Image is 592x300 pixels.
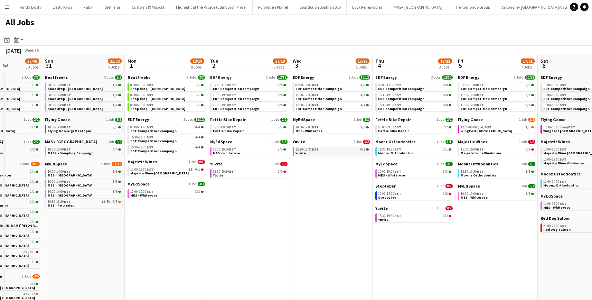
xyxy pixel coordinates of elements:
span: 2/2 [32,118,40,122]
a: 10:00-19:00BST3/3MES - Whiterose [295,125,369,133]
a: Fettle Bike Repair1 Job2/2 [210,117,288,122]
span: 1/1 [30,103,35,107]
button: Kinda Dusty [14,0,47,14]
span: Fettle Bike Repair [210,117,246,122]
div: MyEdSpace1 Job3/310:00-19:00BST3/3MES - Whiterose [210,139,288,161]
span: 07:00-11:00 [461,83,484,87]
a: 15:30-19:30BST4/4EDF Competition campaign [461,93,534,101]
span: MES - Whiterose [295,129,322,133]
span: EDF Competition campaign [130,149,177,153]
span: 2/2 [32,140,40,144]
span: BST [312,83,319,87]
span: BST [560,93,566,97]
a: 08:00-16:00BST1/1Shop drop - [GEOGRAPHIC_DATA] [48,103,121,111]
span: 4/4 [443,103,448,107]
span: Beatfreeks [128,75,150,80]
a: 08:00-16:00BST1/1Shop drop - [GEOGRAPHIC_DATA] [130,93,204,101]
a: EDF Energy3 Jobs12/12 [458,75,535,80]
a: 10:00-19:00BST3/3MES - Whiterose [213,147,286,155]
span: 0/2 [360,148,365,151]
span: 1/1 [30,83,35,87]
div: MyEdSpace1 Job3/310:00-19:00BST3/3MES - Whiterose [293,117,370,139]
span: Flying Goose [458,117,483,122]
span: Flying Goose [541,117,565,122]
span: 1 Job [271,118,279,122]
a: 07:00-11:00BST4/4EDF Competition campaign [461,83,534,91]
span: MyEdSpace [293,117,315,122]
span: 4/4 [526,83,530,87]
span: BST [229,125,236,129]
span: 0/2 [526,148,530,151]
span: 08:00-16:00 [130,93,153,97]
span: EDF Energy [293,75,314,80]
span: 4/4 [526,103,530,107]
span: 1/3 [528,118,535,122]
span: 3 Jobs [514,75,523,80]
a: 08:00-16:00BST1/1Shop drop - [GEOGRAPHIC_DATA] [130,103,204,111]
span: 15:30-19:30 [461,103,484,107]
span: 4/4 [360,103,365,107]
span: 3/3 [363,118,370,122]
a: MyEdSpace1 Job3/3 [293,117,370,122]
span: 1/3 [526,126,530,129]
a: 15:30-19:30BST4/4EDF Competition campaign [130,135,204,143]
div: EDF Energy3 Jobs12/1207:00-11:00BST4/4EDF Competition campaign15:30-19:30BST4/4EDF Competition ca... [128,117,205,159]
span: 3 Jobs [349,75,358,80]
span: 12/12 [277,75,288,80]
span: 15:30-19:30 [213,93,236,97]
span: BST [64,103,71,107]
span: BST [229,103,236,107]
span: BST [560,103,566,107]
span: EDF Energy [128,117,149,122]
span: BST [485,125,491,129]
a: 06:00-09:00BST2/2Fettle Bike Repair [378,125,451,133]
span: 11:00-15:00 [543,83,566,87]
span: 12:00-00:00 (Sat) [461,126,491,129]
span: 1 Job [271,140,279,144]
a: 07:00-11:00BST4/4EDF Competition campaign [213,83,286,91]
a: 15:30-19:30BST1/1Moonz Orthodontics [378,147,451,155]
a: Beatfreeks3 Jobs3/3 [45,75,122,80]
div: Yuvite1 Job0/215:30-19:30BST0/2Yuvite [293,139,370,157]
span: 07:00-11:00 [378,83,401,87]
span: 15:30-19:30 [130,146,153,149]
span: 1 Job [106,140,114,144]
span: BST [147,93,153,97]
span: 10:00-16:00 [48,148,71,151]
button: Midnight at the Palace (Edinburgh Pride) [170,0,253,14]
span: Fettle Bike Repair [213,129,244,133]
span: 4/4 [278,83,283,87]
span: BST [394,83,401,87]
a: 15:30-19:30BST0/2Yuvite [295,147,369,155]
a: 12:00-00:00 (Sat)BST1/3WingFest [GEOGRAPHIC_DATA] [461,125,534,133]
span: Fettle Bike Repair [375,117,411,122]
span: 2/2 [443,126,448,129]
span: MyEdSpace [210,139,232,144]
span: 2/2 [30,148,35,151]
span: EDF Competition campaign [378,97,424,101]
a: EDF Energy3 Jobs12/12 [375,75,453,80]
button: Autonomy [GEOGRAPHIC_DATA]/Vauxhall One [496,0,590,14]
span: MAS+ UK [45,139,97,144]
a: EDF Energy3 Jobs12/12 [128,117,205,122]
span: 15:30-19:30 [130,136,153,139]
span: 10:00-19:00 [213,148,236,151]
span: Yuvite [293,139,305,144]
a: EDF Energy3 Jobs12/12 [210,75,288,80]
div: EDF Energy3 Jobs12/1207:00-11:00BST4/4EDF Competition campaign15:30-19:30BST4/4EDF Competition ca... [458,75,535,117]
a: 06:00-09:00BST2/2Fettle Bike Repair [213,125,286,133]
div: MAS+ [GEOGRAPHIC_DATA]1 Job4/410:00-16:00BST4/4MAS+ - Sampling Campaign [45,139,122,161]
div: Beatfreeks3 Jobs3/308:00-16:00BST1/1Shop drop - [GEOGRAPHIC_DATA]08:00-16:00BST1/1Shop drop - [GE... [128,75,205,117]
span: 0/2 [528,140,535,144]
span: Shop drop - Manchester [130,97,185,101]
span: 12/12 [442,75,453,80]
span: BST [394,93,401,97]
a: MyEdSpace1 Job3/3 [210,139,288,144]
span: Moonz Orthodontics [375,139,415,144]
div: Fettle Bike Repair1 Job2/206:00-09:00BST2/2Fettle Bike Repair [375,117,453,139]
span: EDF Competition campaign [213,87,259,91]
span: 1/1 [195,83,200,87]
span: 1/1 [195,93,200,97]
a: 07:00-11:00BST4/4EDF Competition campaign [295,83,369,91]
div: Majestic Wines1 Job0/211:00-15:00BST0/2Majestic Wine Wimborne [458,139,535,161]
